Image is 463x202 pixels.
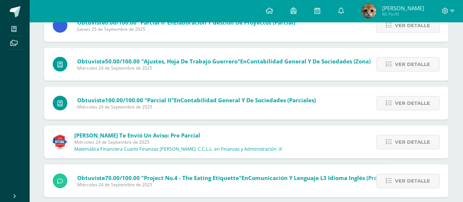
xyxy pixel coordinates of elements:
[77,65,371,71] span: Miércoles 24 de Septiembre de 2025
[248,174,392,181] span: Comunicación y Lenguaje L3 Idioma Inglés (Projects)
[395,96,430,110] span: Ver detalle
[395,58,430,71] span: Ver detalle
[141,174,242,181] span: "Project No.4 - The eating etiquette"
[77,181,392,188] span: Miércoles 24 de Septiembre de 2025
[77,96,316,104] span: Obtuviste en
[74,139,283,145] span: Miércoles 24 de Septiembre de 2025
[395,135,430,149] span: Ver detalle
[74,132,200,139] span: [PERSON_NAME] te envió un aviso: Pre Parcial
[174,19,295,26] span: Elaboración y Gestión de Proyectos (Parcial)
[382,4,424,12] span: [PERSON_NAME]
[141,58,240,65] span: "ajustes, hoja de trabajo Guerrero"
[395,174,430,188] span: Ver detalle
[53,135,67,149] img: e662a9b382d8af80a146c63e83b9426b.png
[74,146,283,152] p: Matemática Financiera Cuarto Finanzas [PERSON_NAME]. C.C.L.L. en Finanzas y Administración 'A'
[138,19,167,26] span: "parcial II"
[247,58,371,65] span: Contabilidad General y de Sociedades (Zona)
[362,4,376,18] img: 8762b6bb3af3da8fe1474ae5a1e34521.png
[77,58,371,65] span: Obtuviste en
[382,11,424,17] span: Mi Perfil
[77,26,295,32] span: Jueves 25 de Septiembre de 2025
[77,174,392,181] span: Obtuviste en
[105,19,137,26] span: 0.00/100.00
[395,19,430,32] span: Ver detalle
[105,58,140,65] span: 50.00/100.00
[145,96,174,104] span: "Parcial II"
[180,96,316,104] span: Contabilidad General y de Sociedades (Parciales)
[77,19,295,26] span: Obtuviste en
[77,104,316,110] span: Miércoles 24 de Septiembre de 2025
[105,96,143,104] span: 100.00/100.00
[105,174,140,181] span: 70.00/100.00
